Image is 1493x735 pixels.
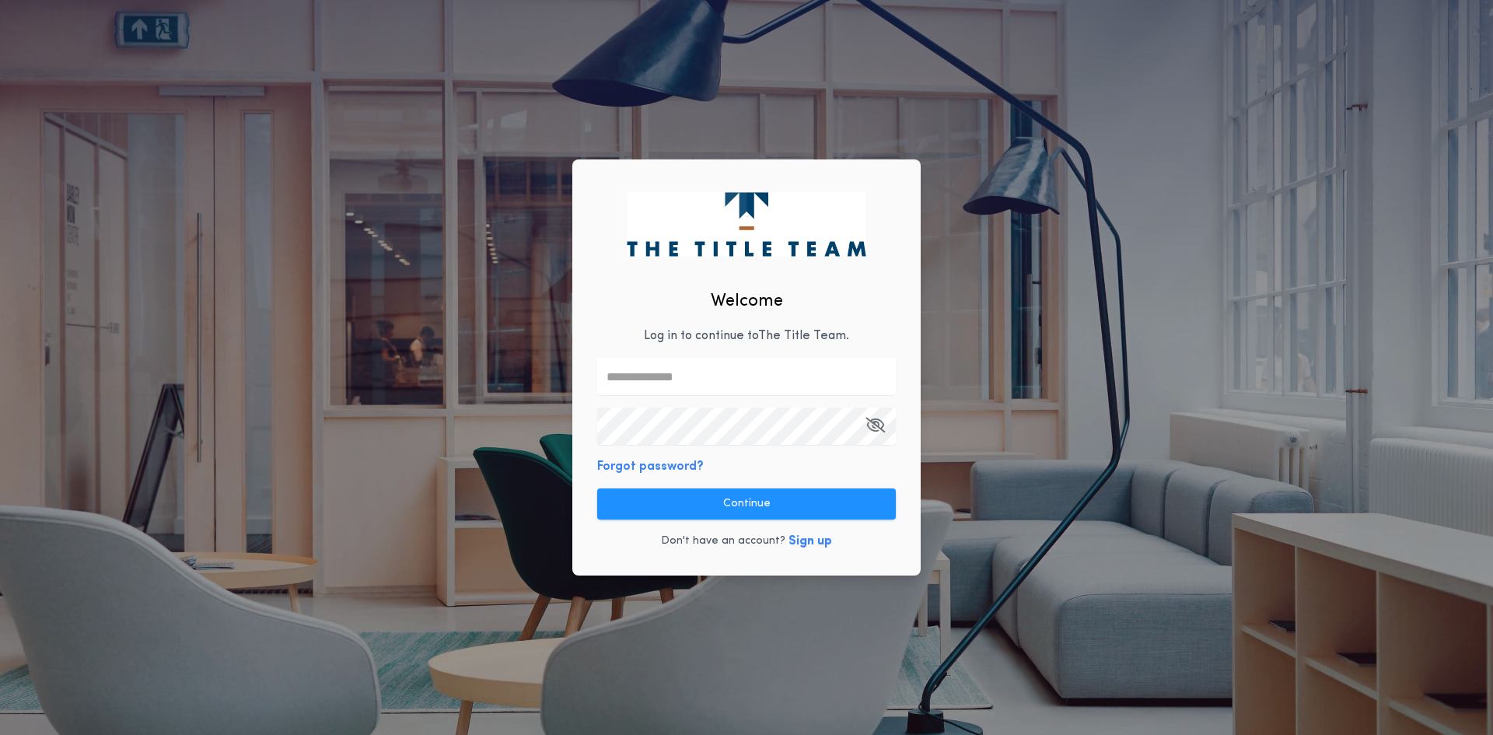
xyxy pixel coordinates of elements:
button: Sign up [788,532,832,551]
p: Don't have an account? [661,534,785,549]
h2: Welcome [711,289,783,314]
button: Forgot password? [597,457,704,476]
p: Log in to continue to The Title Team . [644,327,849,345]
img: logo [627,192,865,256]
button: Continue [597,488,896,520]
